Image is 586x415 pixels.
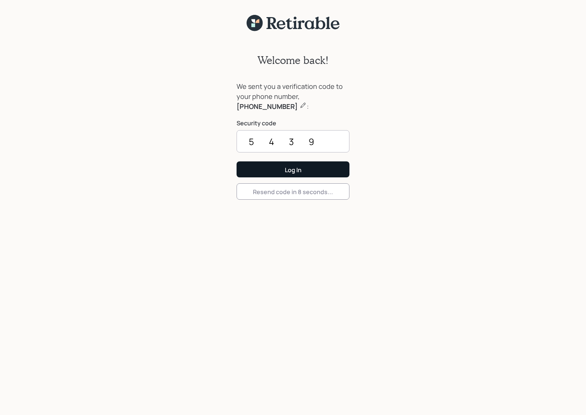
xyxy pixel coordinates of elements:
button: Resend code in 8 seconds... [237,183,349,199]
button: Log In [237,161,349,177]
h2: Welcome back! [257,54,329,67]
input: •••• [237,130,349,152]
b: [PHONE_NUMBER] [237,102,298,111]
div: We sent you a verification code to your phone number, : [237,81,349,112]
div: Resend code in 8 seconds... [253,188,333,196]
div: Log In [285,166,302,174]
label: Security code [237,119,349,127]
